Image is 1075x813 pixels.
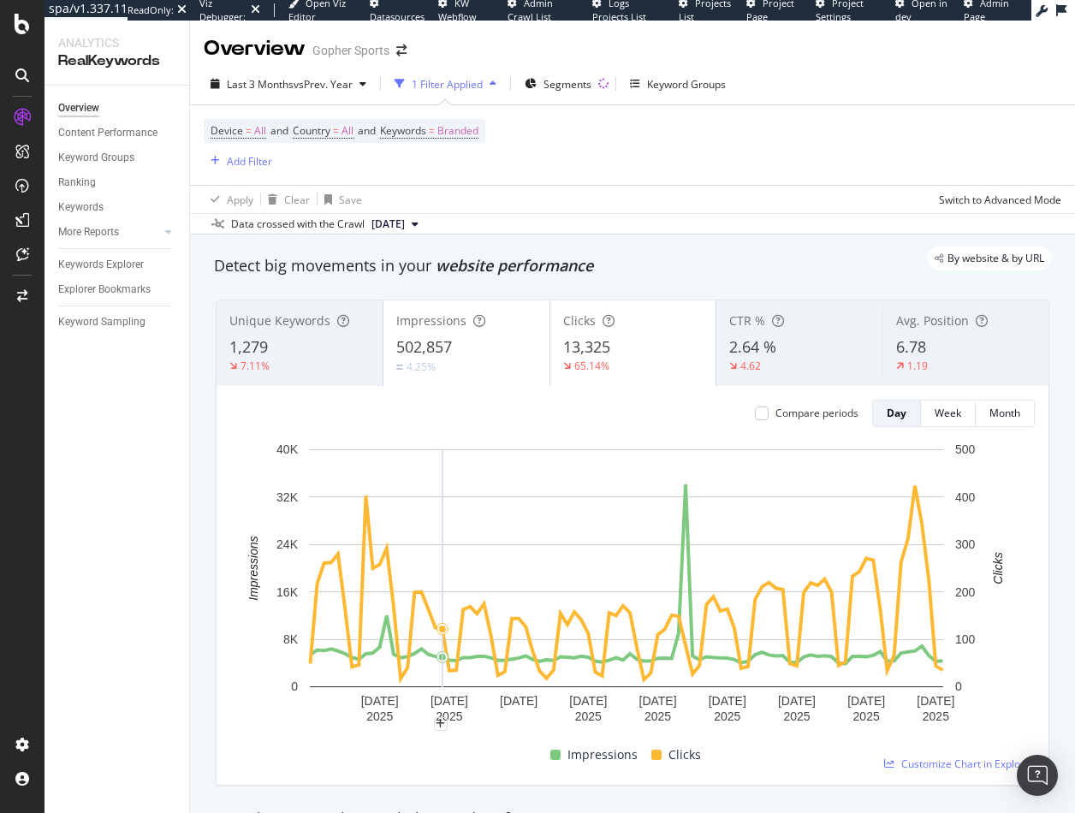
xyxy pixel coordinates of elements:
[58,124,177,142] a: Content Performance
[955,679,962,693] text: 0
[955,537,976,551] text: 300
[935,406,961,420] div: Week
[431,694,468,708] text: [DATE]
[370,10,425,23] span: Datasources
[543,77,591,92] span: Segments
[204,186,253,213] button: Apply
[434,717,448,731] div: plus
[709,694,746,708] text: [DATE]
[623,70,733,98] button: Keyword Groups
[901,757,1035,771] span: Customize Chart in Explorer
[58,313,146,331] div: Keyword Sampling
[339,193,362,207] div: Save
[58,149,134,167] div: Keyword Groups
[58,99,99,117] div: Overview
[991,552,1005,584] text: Clicks
[853,709,880,723] text: 2025
[928,246,1051,270] div: legacy label
[775,406,858,420] div: Compare periods
[955,490,976,504] text: 400
[847,694,885,708] text: [DATE]
[412,77,483,92] div: 1 Filter Applied
[783,709,810,723] text: 2025
[276,585,299,599] text: 16K
[58,34,175,51] div: Analytics
[955,585,976,599] text: 200
[333,123,339,138] span: =
[563,312,596,329] span: Clicks
[872,400,921,427] button: Day
[923,709,949,723] text: 2025
[917,694,954,708] text: [DATE]
[58,223,160,241] a: More Reports
[644,709,671,723] text: 2025
[229,312,330,329] span: Unique Keywords
[128,3,174,17] div: ReadOnly:
[230,441,1022,738] svg: A chart.
[429,123,435,138] span: =
[204,70,373,98] button: Last 3 MonthsvsPrev. Year
[227,154,272,169] div: Add Filter
[58,174,177,192] a: Ranking
[518,70,598,98] button: Segments
[563,336,610,357] span: 13,325
[939,193,1061,207] div: Switch to Advanced Mode
[227,77,294,92] span: Last 3 Months
[574,359,609,373] div: 65.14%
[668,745,701,765] span: Clicks
[887,406,906,420] div: Day
[342,119,353,143] span: All
[358,123,376,138] span: and
[294,77,353,92] span: vs Prev. Year
[884,757,1035,771] a: Customize Chart in Explorer
[365,214,425,234] button: [DATE]
[204,151,272,171] button: Add Filter
[569,694,607,708] text: [DATE]
[58,256,144,274] div: Keywords Explorer
[500,694,537,708] text: [DATE]
[261,186,310,213] button: Clear
[58,223,119,241] div: More Reports
[955,442,976,456] text: 500
[921,400,976,427] button: Week
[246,536,260,600] text: Impressions
[58,313,177,331] a: Keyword Sampling
[396,312,466,329] span: Impressions
[366,709,393,723] text: 2025
[896,312,969,329] span: Avg. Position
[283,632,299,646] text: 8K
[740,359,761,373] div: 4.62
[567,745,638,765] span: Impressions
[270,123,288,138] span: and
[714,709,740,723] text: 2025
[241,359,270,373] div: 7.11%
[58,51,175,71] div: RealKeywords
[436,709,462,723] text: 2025
[380,123,426,138] span: Keywords
[729,312,765,329] span: CTR %
[407,359,436,374] div: 4.25%
[291,679,298,693] text: 0
[639,694,677,708] text: [DATE]
[989,406,1020,420] div: Month
[647,77,726,92] div: Keyword Groups
[254,119,266,143] span: All
[371,217,405,232] span: 2025 Aug. 28th
[58,256,177,274] a: Keywords Explorer
[58,199,104,217] div: Keywords
[1017,755,1058,796] div: Open Intercom Messenger
[396,336,452,357] span: 502,857
[229,336,268,357] span: 1,279
[778,694,816,708] text: [DATE]
[58,174,96,192] div: Ranking
[396,45,407,56] div: arrow-right-arrow-left
[284,193,310,207] div: Clear
[955,632,976,646] text: 100
[388,70,503,98] button: 1 Filter Applied
[58,149,177,167] a: Keyword Groups
[58,281,177,299] a: Explorer Bookmarks
[227,193,253,207] div: Apply
[907,359,928,373] div: 1.19
[729,336,776,357] span: 2.64 %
